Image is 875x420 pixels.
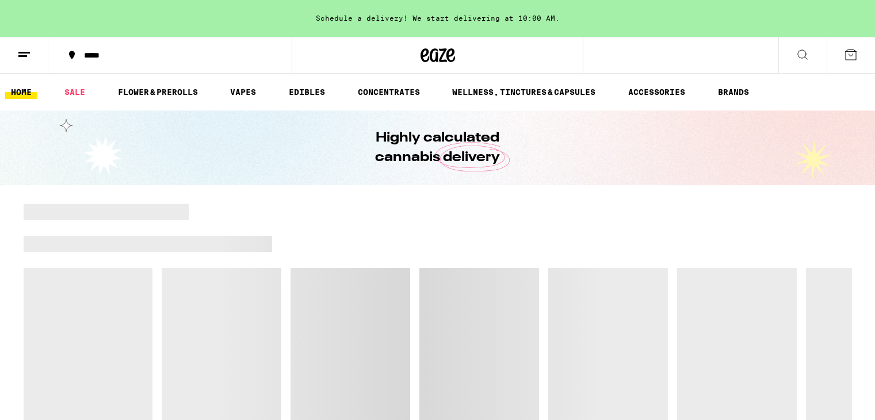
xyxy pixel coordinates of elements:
a: SALE [59,85,91,99]
a: BRANDS [712,85,755,99]
a: EDIBLES [283,85,331,99]
a: WELLNESS, TINCTURES & CAPSULES [446,85,601,99]
a: HOME [5,85,37,99]
h1: Highly calculated cannabis delivery [343,128,533,167]
a: ACCESSORIES [622,85,691,99]
a: VAPES [224,85,262,99]
a: CONCENTRATES [352,85,426,99]
a: FLOWER & PREROLLS [112,85,204,99]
